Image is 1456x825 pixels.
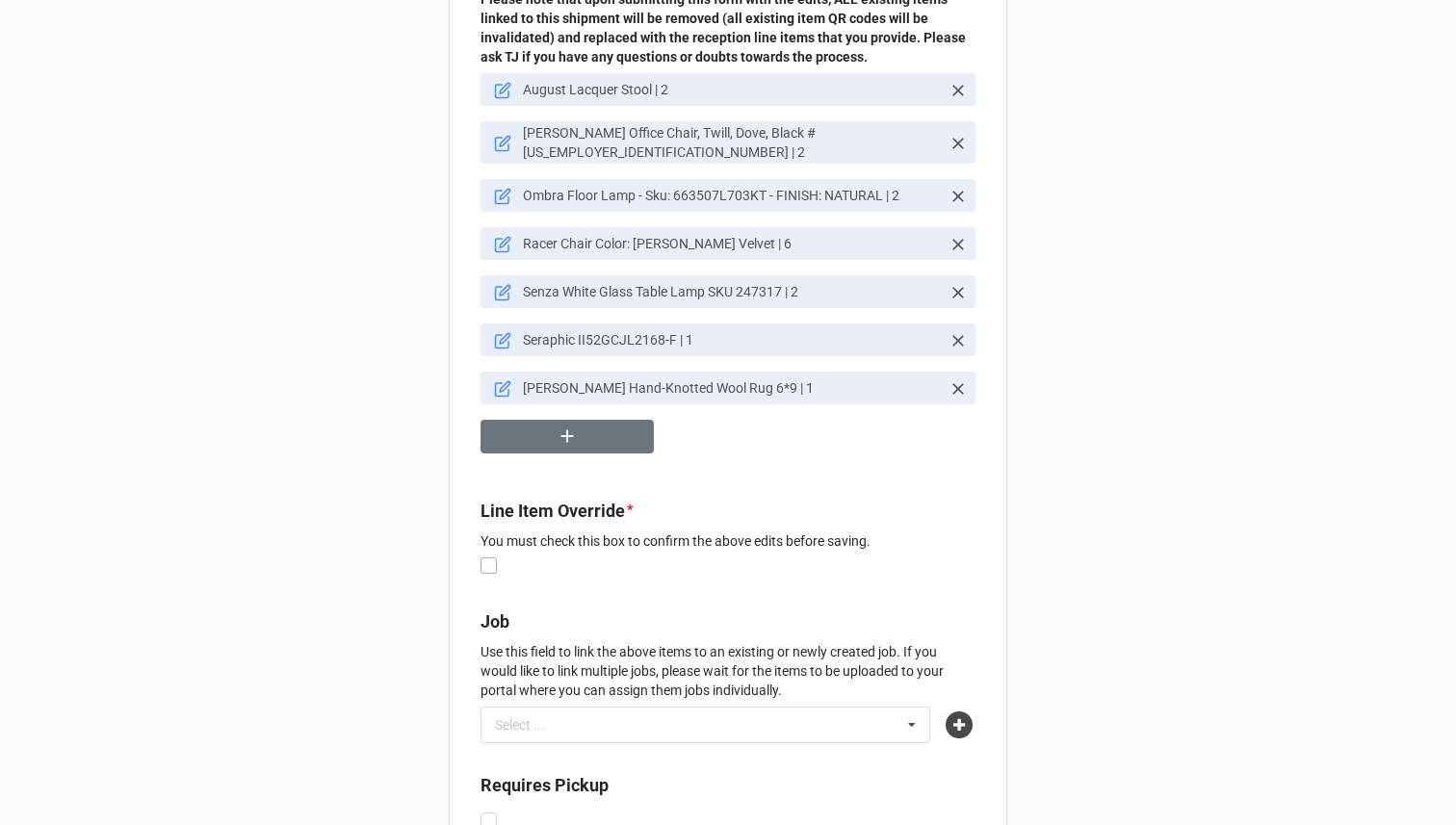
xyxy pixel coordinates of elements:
p: Racer Chair Color: [PERSON_NAME] Velvet | 6 [523,234,941,253]
label: Line Item Override [481,498,625,525]
label: Requires Pickup [481,772,609,799]
p: Ombra Floor Lamp - Sku: 663507L703KT - FINISH: NATURAL | 2 [523,186,941,205]
p: August Lacquer Stool | 2 [523,80,941,99]
div: Select ... [490,714,573,736]
p: Use this field to link the above items to an existing or newly created job. If you would like to ... [481,642,975,700]
p: You must check this box to confirm the above edits before saving. [481,531,975,551]
p: [PERSON_NAME] Office Chair, Twill, Dove, Black #[US_EMPLOYER_IDENTIFICATION_NUMBER] | 2 [523,123,941,162]
p: Senza White Glass Table Lamp SKU 247317 | 2 [523,282,941,301]
p: Seraphic II52GCJL2168-F | 1 [523,330,941,349]
label: Job [481,608,509,635]
p: [PERSON_NAME] Hand-Knotted Wool Rug 6*9 | 1 [523,378,941,398]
